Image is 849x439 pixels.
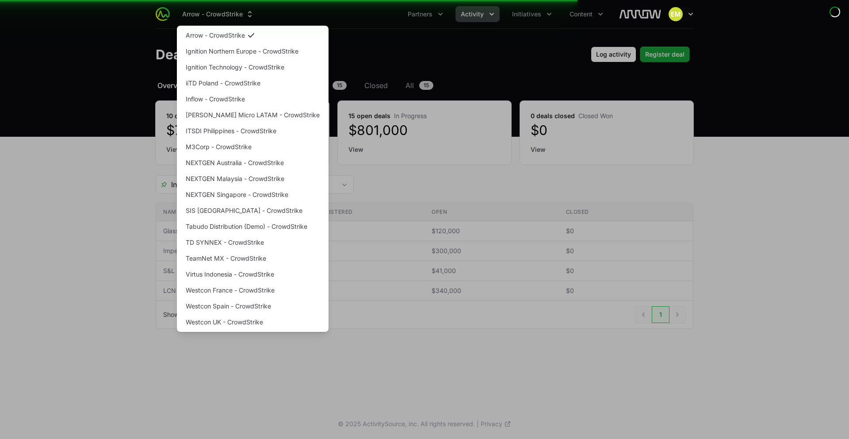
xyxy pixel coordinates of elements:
div: Open [336,176,353,193]
a: TeamNet MX - CrowdStrike [179,250,327,266]
a: NEXTGEN Singapore - CrowdStrike [179,187,327,203]
a: NEXTGEN Australia - CrowdStrike [179,155,327,171]
a: Westcon Spain - CrowdStrike [179,298,327,314]
a: NEXTGEN Malaysia - CrowdStrike [179,171,327,187]
a: Tabudo Distribution (Demo) - CrowdStrike [179,219,327,235]
a: iiTD Poland - CrowdStrike [179,75,327,91]
a: M3Corp - CrowdStrike [179,139,327,155]
a: [PERSON_NAME] Micro LATAM - CrowdStrike [179,107,327,123]
a: TD SYNNEX - CrowdStrike [179,235,327,250]
a: ITSDI Philippines - CrowdStrike [179,123,327,139]
div: Supplier switch menu [177,6,260,22]
a: Westcon UK - CrowdStrike [179,314,327,330]
div: Main navigation [170,6,608,22]
a: Virtus Indonesia - CrowdStrike [179,266,327,282]
a: Ignition Northern Europe - CrowdStrike [179,43,327,59]
a: Westcon France - CrowdStrike [179,282,327,298]
img: Eric Mingus [669,7,683,21]
a: Ignition Technology - CrowdStrike [179,59,327,75]
a: SIS [GEOGRAPHIC_DATA] - CrowdStrike [179,203,327,219]
a: Arrow - CrowdStrike [179,27,327,43]
a: Inflow - CrowdStrike [179,91,327,107]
